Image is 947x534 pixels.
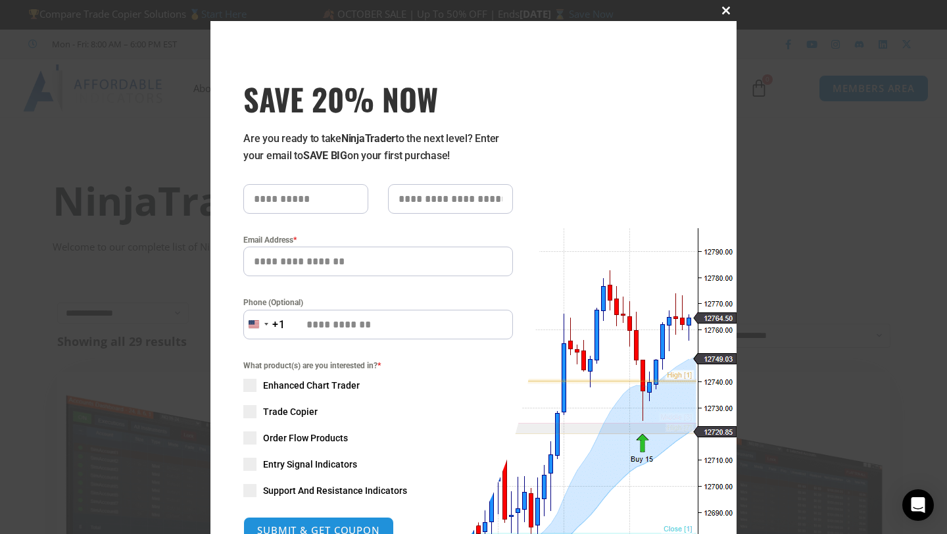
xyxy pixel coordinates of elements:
label: Trade Copier [243,405,513,418]
span: What product(s) are you interested in? [243,359,513,372]
div: +1 [272,316,285,333]
div: Open Intercom Messenger [902,489,934,521]
label: Phone (Optional) [243,296,513,309]
button: Selected country [243,310,285,339]
span: Order Flow Products [263,431,348,445]
p: Are you ready to take to the next level? Enter your email to on your first purchase! [243,130,513,164]
label: Entry Signal Indicators [243,458,513,471]
strong: NinjaTrader [341,132,395,145]
strong: SAVE BIG [303,149,347,162]
span: Trade Copier [263,405,318,418]
label: Email Address [243,233,513,247]
label: Order Flow Products [243,431,513,445]
label: Enhanced Chart Trader [243,379,513,392]
h3: SAVE 20% NOW [243,80,513,117]
span: Support And Resistance Indicators [263,484,407,497]
span: Enhanced Chart Trader [263,379,360,392]
label: Support And Resistance Indicators [243,484,513,497]
span: Entry Signal Indicators [263,458,357,471]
